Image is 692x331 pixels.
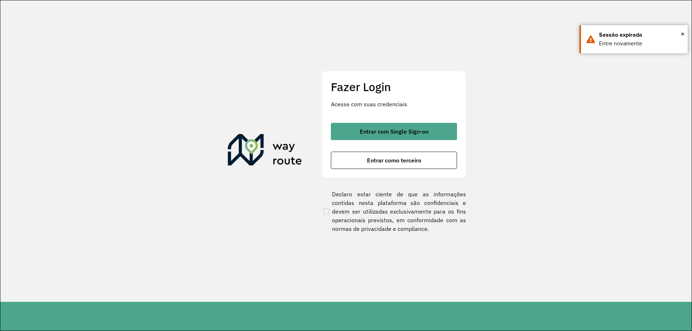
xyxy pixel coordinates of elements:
div: Entre novamente [599,39,682,48]
h2: Fazer Login [331,80,457,94]
button: Close [681,28,684,39]
p: Acesse com suas credenciais [331,100,457,108]
span: × [681,28,684,39]
button: button [331,123,457,140]
label: Declaro estar ciente de que as informações contidas nesta plataforma são confidenciais e devem se... [322,190,466,233]
span: Entrar com Single Sign-on [360,129,429,134]
button: button [331,152,457,169]
div: Sessão expirada [599,31,682,39]
img: Roteirizador AmbevTech [228,134,302,169]
span: Entrar como terceiro [367,157,421,163]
